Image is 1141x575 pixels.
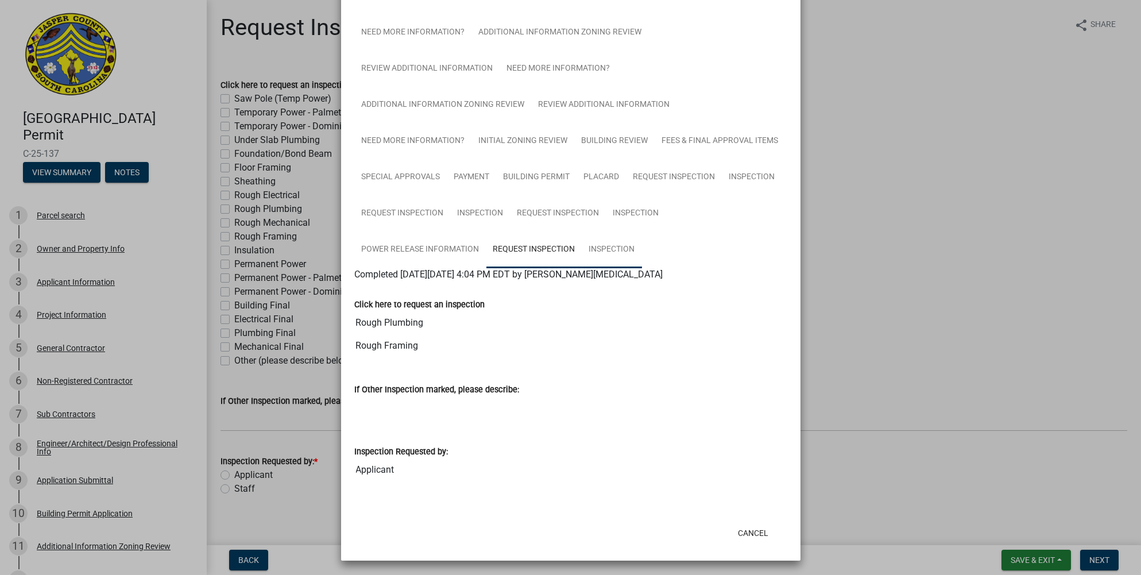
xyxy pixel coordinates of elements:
a: Placard [577,159,626,196]
button: Cancel [729,523,778,543]
a: Request Inspection [355,195,451,232]
a: Review Additional Information [355,51,500,87]
span: Completed [DATE][DATE] 4:04 PM EDT by [PERSON_NAME][MEDICAL_DATA] [355,269,663,280]
a: Request Inspection [626,159,722,196]
a: Request Inspection [510,195,606,232]
a: Review Additional Information [532,87,677,124]
a: Payment [447,159,497,196]
a: Need More Information? [355,123,472,160]
a: Inspection [606,195,666,232]
a: Need More Information? [355,14,472,51]
a: Additional Information Zoning Review [472,14,649,51]
a: Inspection [722,159,782,196]
label: Click here to request an inspection [355,301,485,309]
a: Power Release Information [355,231,486,268]
a: Fees & Final Approval Items [655,123,786,160]
a: Request Inspection [486,231,582,268]
a: Need More Information? [500,51,617,87]
label: If Other Inspection marked, please describe: [355,386,520,394]
a: Initial Zoning Review [472,123,575,160]
a: Additional Information Zoning Review [355,87,532,124]
a: Inspection [451,195,510,232]
a: Building Permit [497,159,577,196]
label: Inspection Requested by: [355,448,448,456]
a: Inspection [582,231,642,268]
a: Building Review [575,123,655,160]
a: Special Approvals [355,159,447,196]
